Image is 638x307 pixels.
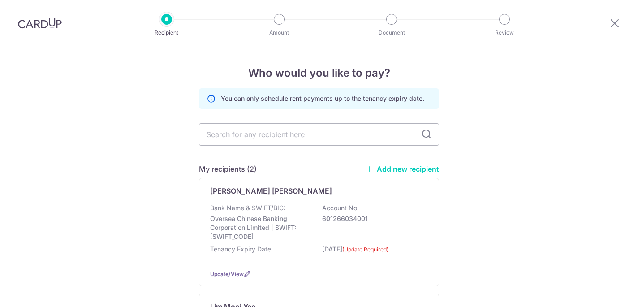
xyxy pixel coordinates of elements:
h4: Who would you like to pay? [199,65,439,81]
p: You can only schedule rent payments up to the tenancy expiry date. [221,94,424,103]
p: [PERSON_NAME] [PERSON_NAME] [210,186,332,196]
p: Document [358,28,425,37]
p: Account No: [322,203,359,212]
p: 601266034001 [322,214,422,223]
p: [DATE] [322,245,422,259]
p: Recipient [134,28,200,37]
a: Update/View [210,271,244,277]
a: Add new recipient [365,164,439,173]
p: Review [471,28,538,37]
img: CardUp [18,18,62,29]
p: Amount [246,28,312,37]
h5: My recipients (2) [199,164,257,174]
input: Search for any recipient here [199,123,439,146]
p: Oversea Chinese Banking Corporation Limited | SWIFT: [SWIFT_CODE] [210,214,310,241]
label: (Update Required) [342,245,388,254]
p: Tenancy Expiry Date: [210,245,273,254]
p: Bank Name & SWIFT/BIC: [210,203,285,212]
